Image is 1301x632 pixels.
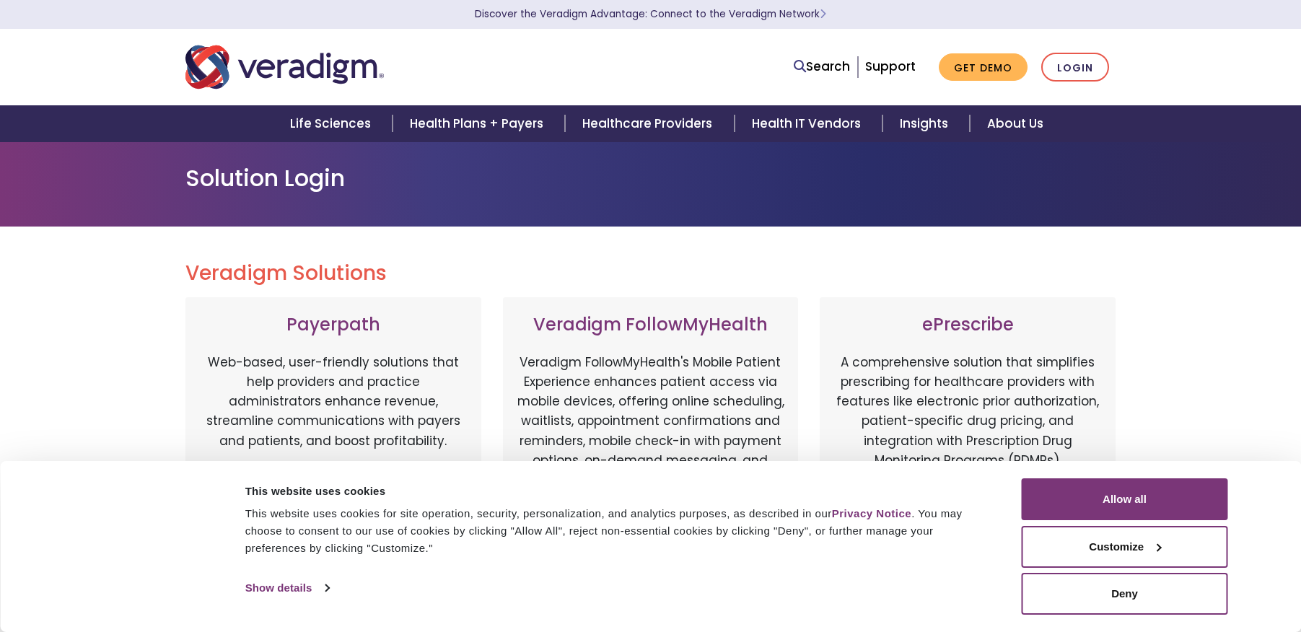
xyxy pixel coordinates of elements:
h3: Veradigm FollowMyHealth [517,315,784,335]
p: Veradigm FollowMyHealth's Mobile Patient Experience enhances patient access via mobile devices, o... [517,353,784,490]
button: Allow all [1022,478,1228,520]
a: Life Sciences [273,105,393,142]
img: Veradigm logo [185,43,384,91]
h2: Veradigm Solutions [185,261,1116,286]
a: Health IT Vendors [735,105,882,142]
button: Customize [1022,526,1228,568]
a: About Us [970,105,1061,142]
button: Deny [1022,573,1228,615]
a: Health Plans + Payers [393,105,565,142]
a: Discover the Veradigm Advantage: Connect to the Veradigm NetworkLearn More [475,7,826,21]
h3: Payerpath [200,315,467,335]
p: A comprehensive solution that simplifies prescribing for healthcare providers with features like ... [834,353,1101,504]
a: Privacy Notice [832,507,911,519]
a: Search [794,57,850,76]
a: Insights [882,105,970,142]
span: Learn More [820,7,826,21]
a: Healthcare Providers [565,105,734,142]
a: Support [865,58,916,75]
a: Get Demo [939,53,1028,82]
a: Login [1041,53,1109,82]
h3: ePrescribe [834,315,1101,335]
div: This website uses cookies [245,483,989,500]
a: Show details [245,577,329,599]
p: Web-based, user-friendly solutions that help providers and practice administrators enhance revenu... [200,353,467,504]
div: This website uses cookies for site operation, security, personalization, and analytics purposes, ... [245,505,989,557]
h1: Solution Login [185,164,1116,192]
